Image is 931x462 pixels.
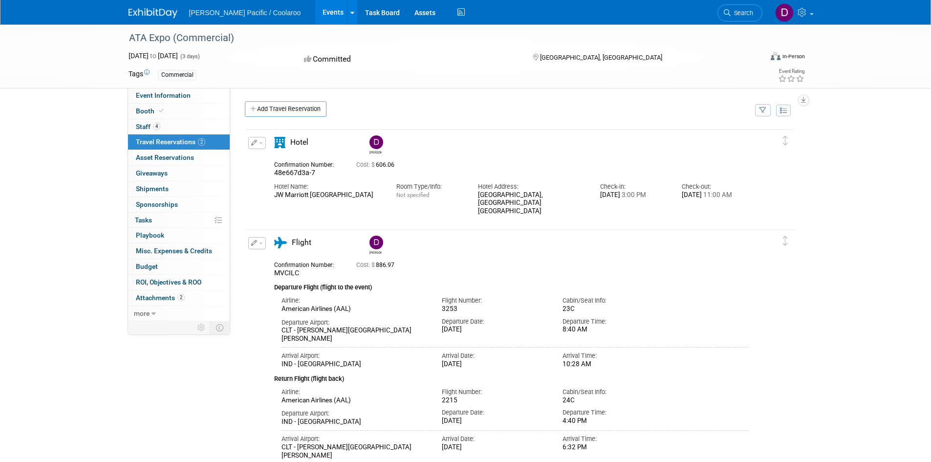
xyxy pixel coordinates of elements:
[136,263,158,270] span: Budget
[281,443,428,460] div: CLT - [PERSON_NAME][GEOGRAPHIC_DATA][PERSON_NAME]
[245,101,326,117] a: Add Travel Reservation
[128,181,230,197] a: Shipments
[281,360,428,369] div: IND - [GEOGRAPHIC_DATA]
[129,8,177,18] img: ExhibitDay
[129,52,178,60] span: [DATE] [DATE]
[274,137,285,148] i: Hotel
[274,169,315,176] span: 48e667d3a-7
[136,200,178,208] span: Sponsorships
[442,352,548,360] div: Arrival Date:
[356,161,398,168] span: 606.06
[396,192,429,198] span: Not specified
[128,166,230,181] a: Giveaways
[281,435,428,443] div: Arrival Airport:
[128,290,230,306] a: Attachments2
[136,231,164,239] span: Playbook
[129,69,150,80] td: Tags
[563,396,669,404] div: 24C
[274,259,342,269] div: Confirmation Number:
[128,134,230,150] a: Travel Reservations2
[563,417,669,425] div: 4:40 PM
[442,296,548,305] div: Flight Number:
[442,326,548,334] div: [DATE]
[159,108,164,113] i: Booth reservation complete
[369,236,383,249] img: Derek Johnson
[442,443,548,452] div: [DATE]
[705,51,805,66] div: Event Format
[281,396,428,405] div: American Airlines (AAL)
[442,408,548,417] div: Departure Date:
[281,305,428,313] div: American Airlines (AAL)
[292,238,311,247] span: Flight
[281,318,428,327] div: Departure Airport:
[274,237,287,248] i: Flight
[128,88,230,103] a: Event Information
[135,216,152,224] span: Tasks
[281,296,428,305] div: Airline:
[600,191,667,199] div: [DATE]
[290,138,308,147] span: Hotel
[136,278,201,286] span: ROI, Objectives & ROO
[198,138,205,146] span: 2
[369,149,382,154] div: Derek Johnson
[281,352,428,360] div: Arrival Airport:
[210,321,230,334] td: Toggle Event Tabs
[158,70,196,80] div: Commercial
[783,236,788,246] i: Click and drag to move item
[126,29,748,47] div: ATA Expo (Commercial)
[775,3,794,22] img: Derek Johnson
[367,135,384,154] div: Derek Johnson
[136,123,160,131] span: Staff
[442,388,548,396] div: Flight Number:
[702,191,732,198] span: 11:00 AM
[442,305,548,313] div: 3253
[682,191,749,199] div: [DATE]
[563,352,669,360] div: Arrival Time:
[442,396,548,405] div: 2215
[136,91,191,99] span: Event Information
[563,360,669,369] div: 10:28 AM
[134,309,150,317] span: more
[128,119,230,134] a: Staff4
[179,53,200,60] span: (3 days)
[717,4,762,22] a: Search
[136,107,166,115] span: Booth
[759,108,766,114] i: Filter by Traveler
[731,9,753,17] span: Search
[563,305,669,313] div: 23C
[128,275,230,290] a: ROI, Objectives & ROO
[563,408,669,417] div: Departure Time:
[136,294,185,302] span: Attachments
[177,294,185,301] span: 2
[563,443,669,452] div: 6:32 PM
[356,262,376,268] span: Cost: $
[301,51,517,68] div: Committed
[782,53,805,60] div: In-Person
[149,52,158,60] span: to
[442,317,548,326] div: Departure Date:
[136,247,212,255] span: Misc. Expenses & Credits
[281,409,428,418] div: Departure Airport:
[274,191,382,199] div: JW Marriott [GEOGRAPHIC_DATA]
[600,182,667,191] div: Check-in:
[563,317,669,326] div: Departure Time:
[274,278,749,292] div: Departure Flight (flight to the event)
[369,249,382,255] div: Derek Johnson
[274,158,342,169] div: Confirmation Number:
[563,296,669,305] div: Cabin/Seat Info:
[778,69,804,74] div: Event Rating
[396,182,463,191] div: Room Type/Info:
[563,326,669,334] div: 8:40 AM
[356,262,398,268] span: 886.97
[771,52,780,60] img: Format-Inperson.png
[356,161,376,168] span: Cost: $
[783,136,788,146] i: Click and drag to move item
[281,418,428,426] div: IND - [GEOGRAPHIC_DATA]
[478,182,585,191] div: Hotel Address:
[442,435,548,443] div: Arrival Date:
[563,435,669,443] div: Arrival Time:
[478,191,585,216] div: [GEOGRAPHIC_DATA], [GEOGRAPHIC_DATA] [GEOGRAPHIC_DATA]
[274,269,299,277] span: MVCILC
[369,135,383,149] img: Derek Johnson
[367,236,384,255] div: Derek Johnson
